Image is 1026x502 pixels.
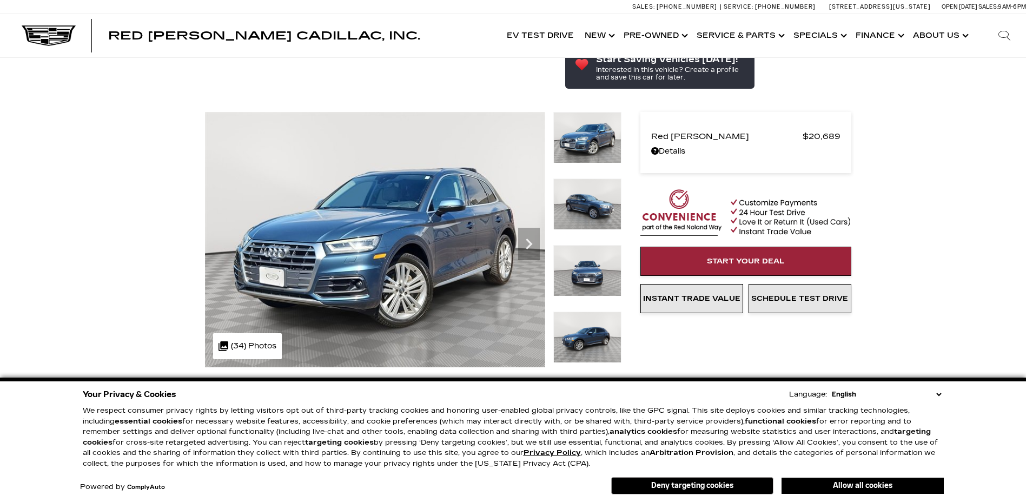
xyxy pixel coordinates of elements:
span: [PHONE_NUMBER] [657,3,717,10]
img: Used 2018 Blue Audi Prestige image 1 [553,112,621,163]
a: Schedule Test Drive [749,284,851,313]
span: Schedule Test Drive [751,294,848,303]
p: We respect consumer privacy rights by letting visitors opt out of third-party tracking cookies an... [83,406,944,469]
img: Used 2018 Blue Audi Prestige image 4 [553,312,621,363]
a: Red [PERSON_NAME] $20,689 [651,129,840,144]
span: [PHONE_NUMBER] [755,3,816,10]
div: Next [518,228,540,260]
a: Finance [850,14,908,57]
img: Cadillac Dark Logo with Cadillac White Text [22,25,76,46]
a: Specials [788,14,850,57]
a: Service & Parts [691,14,788,57]
strong: Arbitration Provision [650,448,733,457]
span: Red [PERSON_NAME] [651,129,803,144]
a: ComplyAuto [127,484,165,491]
a: Privacy Policy [524,448,581,457]
span: Service: [724,3,753,10]
div: (34) Photos [213,333,282,359]
div: Language: [789,391,827,398]
img: Used 2018 Blue Audi Prestige image 2 [553,179,621,230]
a: Service: [PHONE_NUMBER] [720,4,818,10]
a: Red [PERSON_NAME] Cadillac, Inc. [108,30,420,41]
span: Sales: [632,3,655,10]
strong: functional cookies [745,417,816,426]
span: $20,689 [803,129,840,144]
span: Instant Trade Value [643,294,740,303]
select: Language Select [829,389,944,400]
a: [STREET_ADDRESS][US_STATE] [829,3,931,10]
span: Red [PERSON_NAME] Cadillac, Inc. [108,29,420,42]
span: Open [DATE] [942,3,977,10]
a: About Us [908,14,972,57]
span: Sales: [978,3,998,10]
strong: targeting cookies [83,427,931,447]
strong: targeting cookies [305,438,374,447]
strong: essential cookies [115,417,182,426]
a: New [579,14,618,57]
img: Used 2018 Blue Audi Prestige image 3 [553,245,621,296]
a: Details [651,144,840,159]
a: Pre-Owned [618,14,691,57]
a: Start Your Deal [640,247,851,276]
a: Sales: [PHONE_NUMBER] [632,4,720,10]
button: Allow all cookies [782,478,944,494]
span: Your Privacy & Cookies [83,387,176,402]
a: Instant Trade Value [640,284,743,313]
img: Used 2018 Blue Audi Prestige image 1 [205,112,545,367]
span: Start Your Deal [707,257,785,266]
span: 9 AM-6 PM [998,3,1026,10]
strong: analytics cookies [610,427,677,436]
button: Deny targeting cookies [611,477,773,494]
div: Powered by [80,484,165,491]
a: EV Test Drive [501,14,579,57]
